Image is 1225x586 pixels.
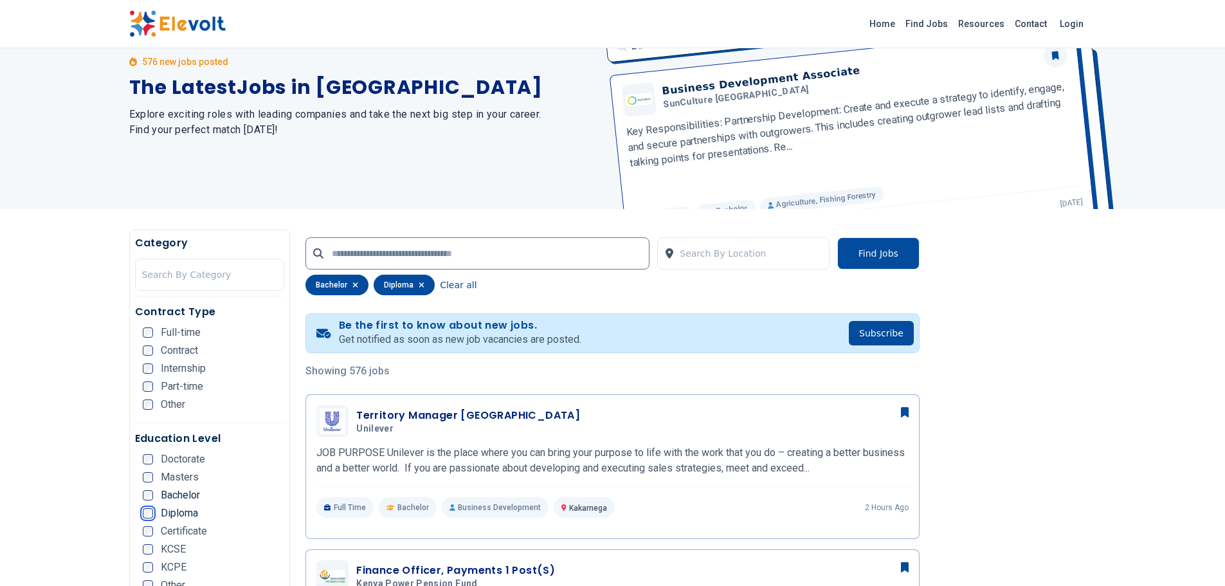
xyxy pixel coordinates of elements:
input: Part-time [143,381,153,392]
button: Subscribe [849,321,914,345]
input: Doctorate [143,454,153,464]
p: 2 hours ago [865,502,909,513]
span: Unilever [356,423,394,435]
span: KCSE [161,544,186,554]
input: Bachelor [143,490,153,500]
h5: Category [135,235,285,251]
p: Business Development [442,497,549,518]
span: Kakamega [569,504,607,513]
img: Kenya Power Pension Fund [320,570,345,583]
a: UnileverTerritory Manager [GEOGRAPHIC_DATA]UnileverJOB PURPOSE Unilever is the place where you ca... [316,405,909,518]
h5: Education Level [135,431,285,446]
p: JOB PURPOSE Unilever is the place where you can bring your purpose to life with the work that you... [316,445,909,476]
a: Resources [953,14,1010,34]
span: Contract [161,345,198,356]
p: Get notified as soon as new job vacancies are posted. [339,332,581,347]
input: KCPE [143,562,153,572]
input: Masters [143,472,153,482]
span: Doctorate [161,454,205,464]
input: Internship [143,363,153,374]
input: Full-time [143,327,153,338]
a: Login [1052,11,1091,37]
span: Diploma [161,508,198,518]
p: Full Time [316,497,374,518]
p: 576 new jobs posted [142,55,228,68]
a: Home [864,14,900,34]
button: Clear all [440,275,476,295]
img: Elevolt [129,10,226,37]
div: bachelor [305,275,368,295]
span: Other [161,399,185,410]
span: Bachelor [161,490,200,500]
span: Bachelor [397,502,429,513]
h2: Explore exciting roles with leading companies and take the next big step in your career. Find you... [129,107,597,138]
h3: Territory Manager [GEOGRAPHIC_DATA] [356,408,580,423]
span: Part-time [161,381,203,392]
input: Contract [143,345,153,356]
span: Certificate [161,526,207,536]
iframe: Chat Widget [1161,524,1225,586]
h5: Contract Type [135,304,285,320]
input: KCSE [143,544,153,554]
div: diploma [374,275,435,295]
h4: Be the first to know about new jobs. [339,319,581,332]
span: Masters [161,472,199,482]
img: Unilever [320,408,345,434]
span: Internship [161,363,206,374]
a: Contact [1010,14,1052,34]
h1: The Latest Jobs in [GEOGRAPHIC_DATA] [129,76,597,99]
p: Showing 576 jobs [305,363,920,379]
input: Certificate [143,526,153,536]
input: Diploma [143,508,153,518]
button: Find Jobs [837,237,920,270]
input: Other [143,399,153,410]
a: Find Jobs [900,14,953,34]
span: Full-time [161,327,201,338]
span: KCPE [161,562,186,572]
h3: Finance Officer, Payments 1 Post(s) [356,563,555,578]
